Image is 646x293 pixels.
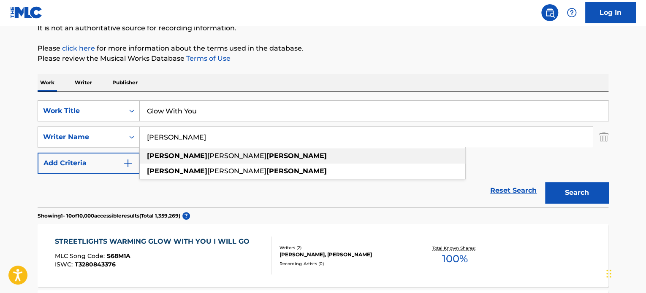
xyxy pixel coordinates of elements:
[567,8,577,18] img: help
[185,54,231,62] a: Terms of Use
[147,167,207,175] strong: [PERSON_NAME]
[266,152,327,160] strong: [PERSON_NAME]
[55,252,107,260] span: MLC Song Code :
[280,261,407,267] div: Recording Artists ( 0 )
[147,152,207,160] strong: [PERSON_NAME]
[55,261,75,268] span: ISWC :
[38,100,608,207] form: Search Form
[207,152,266,160] span: [PERSON_NAME]
[541,4,558,21] a: Public Search
[110,74,140,91] p: Publisher
[563,4,580,21] div: Help
[599,126,608,148] img: Delete Criterion
[55,237,254,247] div: STREETLIGHTS WARMING GLOW WITH YOU I WILL GO
[606,261,611,286] div: Vedä
[442,251,467,266] span: 100 %
[38,153,140,174] button: Add Criteria
[545,182,608,203] button: Search
[182,212,190,220] span: ?
[545,8,555,18] img: search
[62,44,95,52] a: click here
[486,181,541,200] a: Reset Search
[38,43,608,54] p: Please for more information about the terms used in the database.
[207,167,266,175] span: [PERSON_NAME]
[75,261,116,268] span: T3280843376
[10,6,43,19] img: MLC Logo
[266,167,327,175] strong: [PERSON_NAME]
[123,158,133,168] img: 9d2ae6d4665cec9f34b9.svg
[38,212,180,220] p: Showing 1 - 10 of 10,000 accessible results (Total 1,359,269 )
[107,252,130,260] span: S68M1A
[43,106,119,116] div: Work Title
[604,253,646,293] iframe: Chat Widget
[604,253,646,293] div: Chat-widget
[38,23,608,33] p: It is not an authoritative source for recording information.
[585,2,636,23] a: Log In
[280,245,407,251] div: Writers ( 2 )
[38,74,57,91] p: Work
[38,54,608,64] p: Please review the Musical Works Database
[72,74,95,91] p: Writer
[280,251,407,258] div: [PERSON_NAME], [PERSON_NAME]
[38,224,608,287] a: STREETLIGHTS WARMING GLOW WITH YOU I WILL GOMLC Song Code:S68M1AISWC:T3280843376Writers (2)[PERSO...
[432,245,477,251] p: Total Known Shares:
[43,132,119,142] div: Writer Name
